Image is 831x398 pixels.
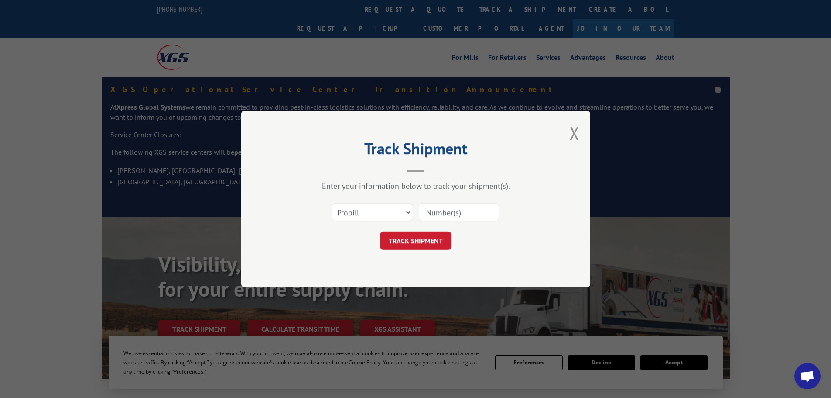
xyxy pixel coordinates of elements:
div: Enter your information below to track your shipment(s). [285,181,547,191]
h2: Track Shipment [285,142,547,159]
button: TRACK SHIPMENT [380,232,451,250]
a: Open chat [794,363,821,389]
button: Close modal [570,121,579,145]
input: Number(s) [419,203,499,221]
